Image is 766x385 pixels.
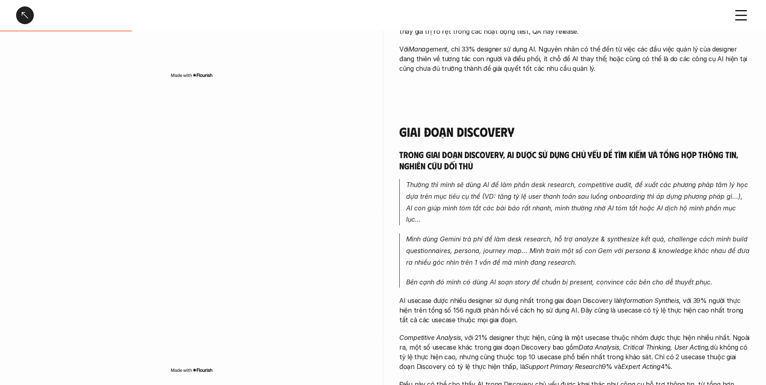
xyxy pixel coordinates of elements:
[406,235,752,266] em: Mình dùng Gemini trả phí để làm desk research, hỗ trợ analyze & synthesize kết quả, challenge các...
[579,343,710,351] em: Data Analysis, Critical Thinking, User Acting,
[406,181,750,223] em: Thường thì mình sẽ dùng AI để làm phần desk research, competitive audit, đề xuất các phương pháp ...
[525,362,602,371] em: Support Primary Research
[621,362,661,371] em: Expert Acting
[170,367,213,373] img: Made with Flourish
[399,124,750,139] h4: Giai đoạn Discovery
[409,45,447,53] em: Management
[399,296,750,325] p: AI usecase được nhiều designer sử dụng nhất trong giai đoạn Discovery là , với 39% người thực hiệ...
[399,149,750,171] h5: Trong giai đoạn Discovery, AI được sử dụng chủ yếu để tìm kiếm và tổng hợp thông tin, nghiên cứu ...
[399,334,461,342] em: Competitive Analysis
[406,278,713,286] em: Bên cạnh đó mình có dùng AI soạn story để chuẩn bị present, convince các bên cho dễ thuyết phục.
[399,333,750,371] p: , với 21% designer thực hiện, cũng là một usecase thuộc nhóm được thực hiện nhiều nhất. Ngoài ra,...
[170,72,213,78] img: Made with Flourish
[399,44,750,73] p: Với , chỉ 33% designer sử dụng AI. Nguyên nhân có thể đến từ việc các đầu việc quản lý của design...
[16,124,367,365] iframe: Interactive or visual content
[619,296,679,305] em: Information Syntheis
